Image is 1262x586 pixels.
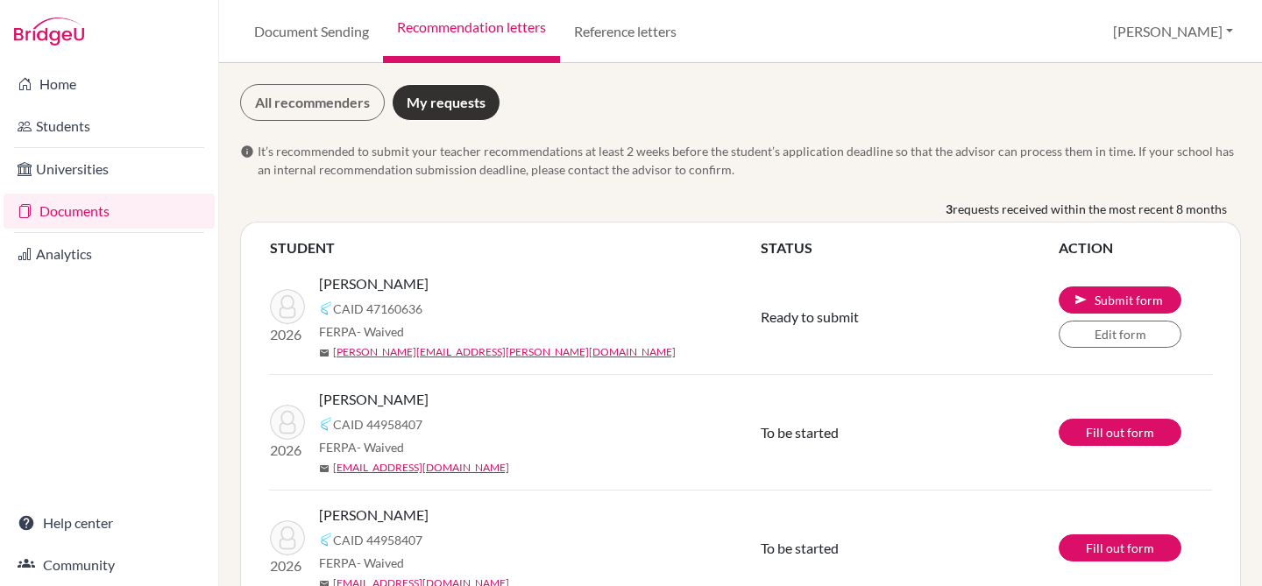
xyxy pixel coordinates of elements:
img: Common App logo [319,533,333,547]
a: My requests [392,84,500,121]
span: [PERSON_NAME] [319,505,429,526]
span: FERPA [319,554,404,572]
button: [PERSON_NAME] [1105,15,1241,48]
span: - Waived [357,555,404,570]
img: Alwani, Krish [270,289,305,324]
span: FERPA [319,322,404,341]
a: Universities [4,152,215,187]
span: info [240,145,254,159]
img: Common App logo [319,301,333,315]
a: Fill out form [1059,419,1181,446]
span: Ready to submit [761,308,859,325]
span: CAID 44958407 [333,531,422,549]
span: - Waived [357,324,404,339]
th: STATUS [760,237,1058,259]
a: Fill out form [1059,534,1181,561]
span: To be started [761,424,839,441]
span: mail [319,463,330,474]
img: Bridge-U [14,18,84,46]
span: To be started [761,540,839,556]
button: Submit Krish's recommendation [1059,286,1181,314]
span: send [1074,293,1088,307]
a: [EMAIL_ADDRESS][DOMAIN_NAME] [333,460,509,476]
p: 2026 [270,440,305,461]
a: Documents [4,194,215,229]
a: Students [4,109,215,144]
p: 2026 [270,324,305,345]
a: Analytics [4,237,215,272]
a: Edit form [1059,321,1181,348]
span: [PERSON_NAME] [319,273,429,294]
img: Varde, Athena [270,405,305,440]
a: [PERSON_NAME][EMAIL_ADDRESS][PERSON_NAME][DOMAIN_NAME] [333,344,676,360]
img: Varde, Athena [270,520,305,555]
img: Common App logo [319,417,333,431]
a: All recommenders [240,84,385,121]
span: CAID 44958407 [333,415,422,434]
p: 2026 [270,555,305,576]
span: FERPA [319,438,404,456]
a: Community [4,547,215,582]
span: requests received within the most recent 8 months [953,200,1227,218]
span: - Waived [357,440,404,455]
a: Help center [4,505,215,540]
a: Home [4,67,215,102]
b: 3 [946,200,953,218]
span: mail [319,348,330,358]
th: STUDENT [269,237,760,259]
span: CAID 47160636 [333,300,422,318]
span: It’s recommended to submit your teacher recommendations at least 2 weeks before the student’s app... [258,142,1241,179]
span: [PERSON_NAME] [319,389,429,410]
th: ACTION [1058,237,1212,259]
